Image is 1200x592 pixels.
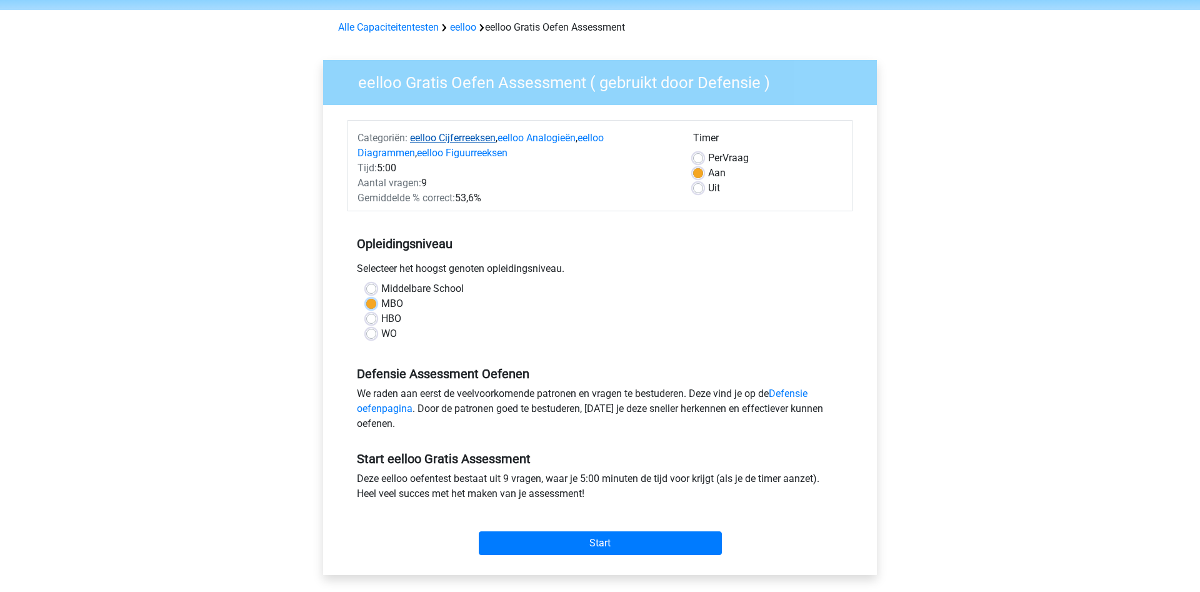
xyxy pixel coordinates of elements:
[450,21,476,33] a: eelloo
[357,177,421,189] span: Aantal vragen:
[348,161,684,176] div: 5:00
[348,176,684,191] div: 9
[497,132,576,144] a: eelloo Analogieën
[381,311,401,326] label: HBO
[357,132,407,144] span: Categoriën:
[347,386,852,436] div: We raden aan eerst de veelvoorkomende patronen en vragen te bestuderen. Deze vind je op de . Door...
[410,132,496,144] a: eelloo Cijferreeksen
[417,147,507,159] a: eelloo Figuurreeksen
[381,281,464,296] label: Middelbare School
[357,192,455,204] span: Gemiddelde % correct:
[479,531,722,555] input: Start
[347,471,852,506] div: Deze eelloo oefentest bestaat uit 9 vragen, waar je 5:00 minuten de tijd voor krijgt (als je de t...
[381,326,397,341] label: WO
[708,152,722,164] span: Per
[357,162,377,174] span: Tijd:
[357,366,843,381] h5: Defensie Assessment Oefenen
[708,151,749,166] label: Vraag
[357,451,843,466] h5: Start eelloo Gratis Assessment
[338,21,439,33] a: Alle Capaciteitentesten
[693,131,842,151] div: Timer
[708,166,726,181] label: Aan
[343,68,867,93] h3: eelloo Gratis Oefen Assessment ( gebruikt door Defensie )
[708,181,720,196] label: Uit
[347,261,852,281] div: Selecteer het hoogst genoten opleidingsniveau.
[357,231,843,256] h5: Opleidingsniveau
[333,20,867,35] div: eelloo Gratis Oefen Assessment
[381,296,403,311] label: MBO
[348,131,684,161] div: , , ,
[348,191,684,206] div: 53,6%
